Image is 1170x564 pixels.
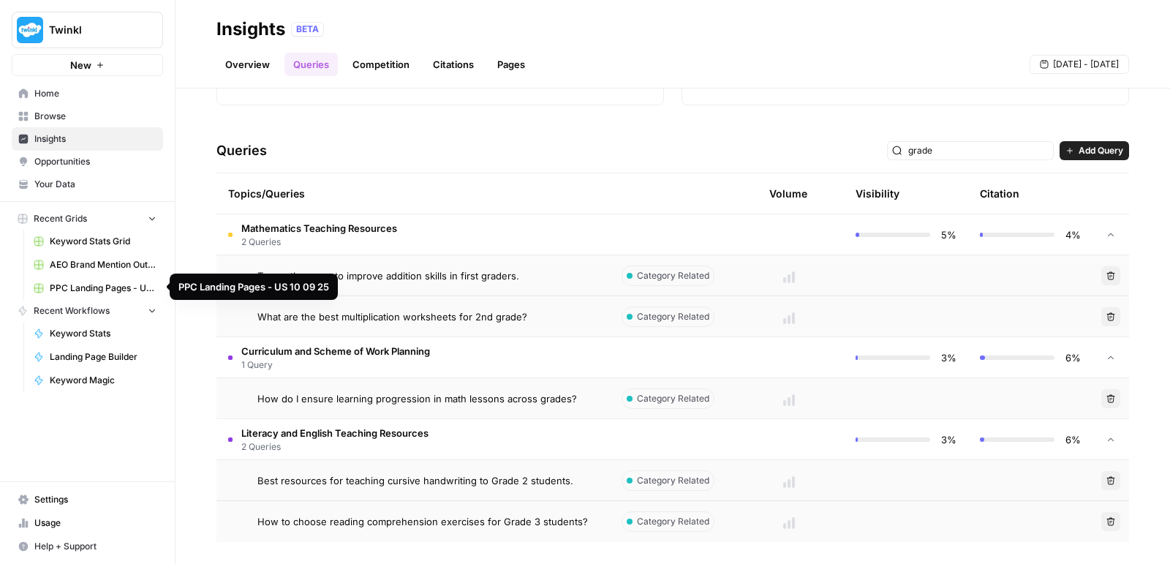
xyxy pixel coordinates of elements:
a: Settings [12,488,163,511]
span: Home [34,87,156,100]
span: Settings [34,493,156,506]
span: Landing Page Builder [50,350,156,364]
span: 2 Queries [241,236,397,249]
span: How to choose reading comprehension exercises for Grade 3 students? [257,514,588,529]
span: Mathematics Teaching Resources [241,221,397,236]
span: Keyword Magic [50,374,156,387]
span: Twinkl [49,23,137,37]
span: Category Related [637,474,709,487]
h3: Queries [216,140,267,161]
span: Add Query [1079,144,1123,157]
span: Recent Grids [34,212,87,225]
a: Browse [12,105,163,128]
div: Visibility [856,187,899,201]
span: 5% [939,228,956,242]
button: New [12,54,163,76]
span: [DATE] - [DATE] [1053,58,1119,71]
button: [DATE] - [DATE] [1030,55,1129,74]
div: PPC Landing Pages - US 10 09 25 [178,279,329,294]
span: What are the best multiplication worksheets for 2nd grade? [257,309,527,324]
span: New [70,58,91,72]
span: Best resources for teaching cursive handwriting to Grade 2 students. [257,473,573,488]
span: How do I ensure learning progression in math lessons across grades? [257,391,577,406]
a: Your Data [12,173,163,196]
span: 6% [1063,432,1081,447]
span: Category Related [637,515,709,528]
a: Keyword Stats Grid [27,230,163,253]
span: 2 Queries [241,440,429,454]
span: Category Related [637,269,709,282]
span: Curriculum and Scheme of Work Planning [241,344,430,358]
span: Category Related [637,310,709,323]
button: Workspace: Twinkl [12,12,163,48]
a: Insights [12,127,163,151]
div: BETA [291,22,324,37]
span: Recent Workflows [34,304,110,317]
span: Top math games to improve addition skills in first graders. [257,268,519,283]
span: PPC Landing Pages - US 10 09 25 [50,282,156,295]
div: Insights [216,18,285,41]
span: Keyword Stats [50,327,156,340]
span: 1 Query [241,358,430,372]
a: AEO Brand Mention Outreach [27,253,163,277]
a: Keyword Magic [27,369,163,392]
a: Competition [344,53,418,76]
a: Citations [424,53,483,76]
a: Pages [488,53,534,76]
a: Opportunities [12,150,163,173]
span: Literacy and English Teaching Resources [241,426,429,440]
button: Help + Support [12,535,163,558]
span: Volume [769,187,807,201]
img: Twinkl Logo [17,17,43,43]
span: Usage [34,516,156,530]
span: Browse [34,110,156,123]
div: Topics/Queries [228,173,598,214]
span: 3% [939,350,956,365]
a: Keyword Stats [27,322,163,345]
span: Your Data [34,178,156,191]
a: PPC Landing Pages - US 10 09 25 [27,277,163,300]
button: Recent Workflows [12,300,163,322]
span: 3% [939,432,956,447]
span: Help + Support [34,540,156,553]
a: Landing Page Builder [27,345,163,369]
a: Home [12,82,163,105]
span: 4% [1063,228,1081,242]
a: Usage [12,511,163,535]
div: Citation [980,173,1019,214]
span: Category Related [637,392,709,405]
button: Recent Grids [12,208,163,230]
span: Insights [34,132,156,146]
span: Opportunities [34,155,156,168]
input: Search Queries [908,143,1049,158]
span: AEO Brand Mention Outreach [50,258,156,271]
span: Keyword Stats Grid [50,235,156,248]
button: Add Query [1060,141,1129,160]
a: Overview [216,53,279,76]
a: Queries [284,53,338,76]
span: 6% [1063,350,1081,365]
